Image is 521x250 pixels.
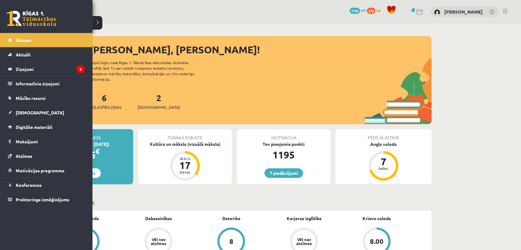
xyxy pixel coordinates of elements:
[137,104,180,110] span: [DEMOGRAPHIC_DATA]
[16,52,31,57] span: Aktuāli
[350,8,366,13] a: 1195 mP
[237,141,330,147] div: Tev pieejamie punkti
[287,215,322,222] a: Karjeras izglītība
[39,199,429,207] p: Mācību plāns 11.b1 JK
[87,104,121,110] span: Neizlasītās ziņas
[16,110,64,115] span: [DEMOGRAPHIC_DATA]
[367,8,375,14] span: 372
[8,105,85,120] a: [DEMOGRAPHIC_DATA]
[8,33,85,47] a: Sākums
[145,215,172,222] a: Dabaszinības
[8,120,85,134] a: Digitālie materiāli
[96,147,100,156] span: €
[150,237,167,245] div: Vēl nav atzīmes
[16,124,52,130] span: Digitālie materiāli
[265,168,303,178] a: 7 piedāvājumi
[90,60,205,82] div: Laipni lūgts savā Rīgas 1. Tālmācības vidusskolas skolnieka profilā. Šeit Tu vari redzēt tuvojošo...
[367,8,384,13] a: 372 xp
[16,37,31,43] span: Sākums
[138,141,232,182] a: Kultūra un māksla (vizuālā māksla) Atlicis 17 dienas
[295,237,313,245] div: Vēl nav atzīmes
[138,129,232,141] div: Tuvākā ieskaite
[8,163,85,178] a: Motivācijas programma
[8,134,85,149] a: Maksājumi
[8,178,85,192] a: Konferences
[374,166,393,170] div: balles
[335,129,432,141] div: Pēdējā atzīme
[176,170,194,174] div: dienas
[8,192,85,207] a: Proktoringa izmēģinājums
[16,95,46,101] span: Mācību resursi
[237,147,330,162] div: 1195
[7,11,56,26] a: Rīgas 1. Tālmācības vidusskola
[138,141,232,147] div: Kultūra un māksla (vizuālā māksla)
[350,8,360,14] span: 1195
[176,160,194,170] div: 17
[87,92,121,110] a: 6Neizlasītās ziņas
[16,197,69,202] span: Proktoringa izmēģinājums
[8,91,85,105] a: Mācību resursi
[137,92,180,110] a: 2[DEMOGRAPHIC_DATA]
[16,62,85,76] legend: Ziņojumi
[16,76,85,91] legend: Informatīvie ziņojumi
[16,168,64,173] span: Motivācijas programma
[8,149,85,163] a: Atzīmes
[434,9,440,15] img: Aleks Cvetkovs
[374,157,393,166] div: 7
[335,141,432,182] a: Angļu valoda 7 balles
[76,65,85,73] i: 6
[8,76,85,91] a: Informatīvie ziņojumi
[176,157,194,160] div: Atlicis
[444,9,483,15] a: [PERSON_NAME]
[370,238,384,245] div: 8.00
[89,42,432,57] div: [PERSON_NAME], [PERSON_NAME]!
[376,8,380,13] span: xp
[237,129,330,141] div: Motivācija
[16,182,42,188] span: Konferences
[16,153,32,159] span: Atzīmes
[229,238,233,245] div: 8
[222,215,240,222] a: Datorika
[8,62,85,76] a: Ziņojumi6
[361,8,366,13] span: mP
[16,134,85,149] legend: Maksājumi
[8,47,85,62] a: Aktuāli
[363,215,391,222] a: Krievu valoda
[335,141,432,147] div: Angļu valoda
